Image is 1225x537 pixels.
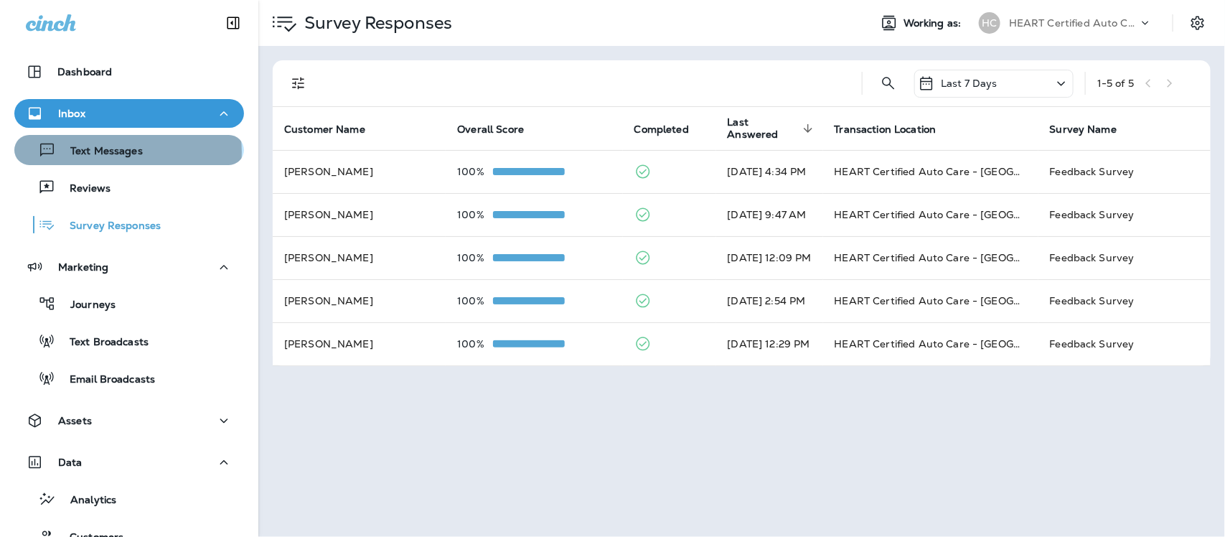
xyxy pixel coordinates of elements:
[56,145,143,159] p: Text Messages
[728,116,799,141] span: Last Answered
[14,253,244,281] button: Marketing
[823,322,1038,365] td: HEART Certified Auto Care - [GEOGRAPHIC_DATA]
[823,236,1038,279] td: HEART Certified Auto Care - [GEOGRAPHIC_DATA]
[273,236,446,279] td: [PERSON_NAME]
[58,415,92,426] p: Assets
[14,99,244,128] button: Inbox
[1097,78,1134,89] div: 1 - 5 of 5
[299,12,452,34] p: Survey Responses
[823,279,1038,322] td: HEART Certified Auto Care - [GEOGRAPHIC_DATA]
[14,363,244,393] button: Email Broadcasts
[284,123,384,136] span: Customer Name
[14,406,244,435] button: Assets
[979,12,1000,34] div: HC
[457,209,493,220] p: 100%
[728,116,817,141] span: Last Answered
[55,336,149,350] p: Text Broadcasts
[273,322,446,365] td: [PERSON_NAME]
[55,182,111,196] p: Reviews
[58,108,85,119] p: Inbox
[716,279,823,322] td: [DATE] 2:54 PM
[634,123,708,136] span: Completed
[823,150,1038,193] td: HEART Certified Auto Care - [GEOGRAPHIC_DATA]
[904,17,964,29] span: Working as:
[874,69,903,98] button: Search Survey Responses
[55,220,161,233] p: Survey Responses
[716,236,823,279] td: [DATE] 12:09 PM
[823,193,1038,236] td: HEART Certified Auto Care - [GEOGRAPHIC_DATA]
[14,484,244,514] button: Analytics
[457,338,493,350] p: 100%
[457,123,543,136] span: Overall Score
[14,57,244,86] button: Dashboard
[14,289,244,319] button: Journeys
[273,193,446,236] td: [PERSON_NAME]
[716,193,823,236] td: [DATE] 9:47 AM
[213,9,253,37] button: Collapse Sidebar
[14,326,244,356] button: Text Broadcasts
[14,172,244,202] button: Reviews
[457,166,493,177] p: 100%
[57,66,112,78] p: Dashboard
[1050,123,1136,136] span: Survey Name
[716,322,823,365] td: [DATE] 12:29 PM
[273,150,446,193] td: [PERSON_NAME]
[1038,322,1211,365] td: Feedback Survey
[1038,236,1211,279] td: Feedback Survey
[14,448,244,477] button: Data
[1038,150,1211,193] td: Feedback Survey
[14,135,244,165] button: Text Messages
[457,123,524,136] span: Overall Score
[835,123,955,136] span: Transaction Location
[835,123,937,136] span: Transaction Location
[284,69,313,98] button: Filters
[1050,123,1117,136] span: Survey Name
[1038,279,1211,322] td: Feedback Survey
[716,150,823,193] td: [DATE] 4:34 PM
[1185,10,1211,36] button: Settings
[457,252,493,263] p: 100%
[1038,193,1211,236] td: Feedback Survey
[284,123,365,136] span: Customer Name
[56,494,116,508] p: Analytics
[634,123,689,136] span: Completed
[457,295,493,307] p: 100%
[14,210,244,240] button: Survey Responses
[1009,17,1138,29] p: HEART Certified Auto Care
[55,373,155,387] p: Email Broadcasts
[273,279,446,322] td: [PERSON_NAME]
[941,78,998,89] p: Last 7 Days
[56,299,116,312] p: Journeys
[58,457,83,468] p: Data
[58,261,108,273] p: Marketing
